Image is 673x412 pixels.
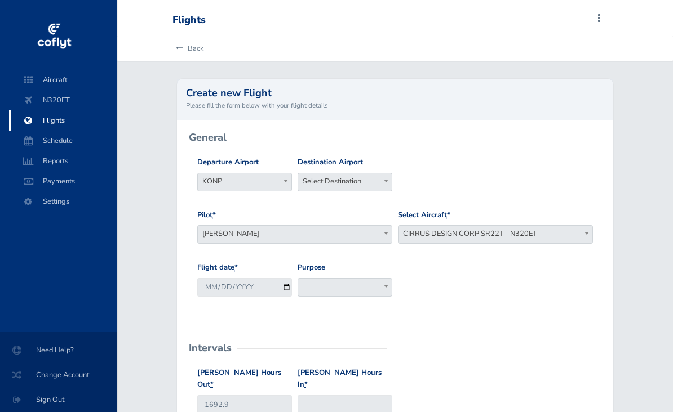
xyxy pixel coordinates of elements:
[234,262,238,272] abbr: required
[20,171,106,191] span: Payments
[14,389,104,410] span: Sign Out
[197,209,216,221] label: Pilot
[298,173,392,189] span: Select Destination
[197,156,259,168] label: Departure Airport
[197,225,392,244] span: Andrew Reischauer
[20,70,106,90] span: Aircraft
[447,210,450,220] abbr: required
[172,36,203,61] a: Back
[198,226,392,241] span: Andrew Reischauer
[304,379,308,389] abbr: required
[189,343,232,353] h2: Intervals
[186,88,604,98] h2: Create new Flight
[197,173,292,191] span: KONP
[186,100,604,110] small: Please fill the form below with your flight details
[298,173,392,191] span: Select Destination
[197,367,292,391] label: [PERSON_NAME] Hours Out
[298,262,325,274] label: Purpose
[20,131,106,151] span: Schedule
[20,191,106,212] span: Settings
[210,379,214,389] abbr: required
[212,210,216,220] abbr: required
[398,209,450,221] label: Select Aircraft
[298,156,363,168] label: Destination Airport
[197,262,238,274] label: Flight date
[14,365,104,385] span: Change Account
[20,151,106,171] span: Reports
[20,90,106,110] span: N320ET
[198,173,291,189] span: KONP
[399,226,592,241] span: CIRRUS DESIGN CORP SR22T - N320ET
[172,14,206,26] div: Flights
[20,110,106,131] span: Flights
[298,367,392,391] label: [PERSON_NAME] Hours In
[36,20,73,53] img: coflyt logo
[189,132,227,142] h2: General
[398,225,593,244] span: CIRRUS DESIGN CORP SR22T - N320ET
[14,340,104,360] span: Need Help?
